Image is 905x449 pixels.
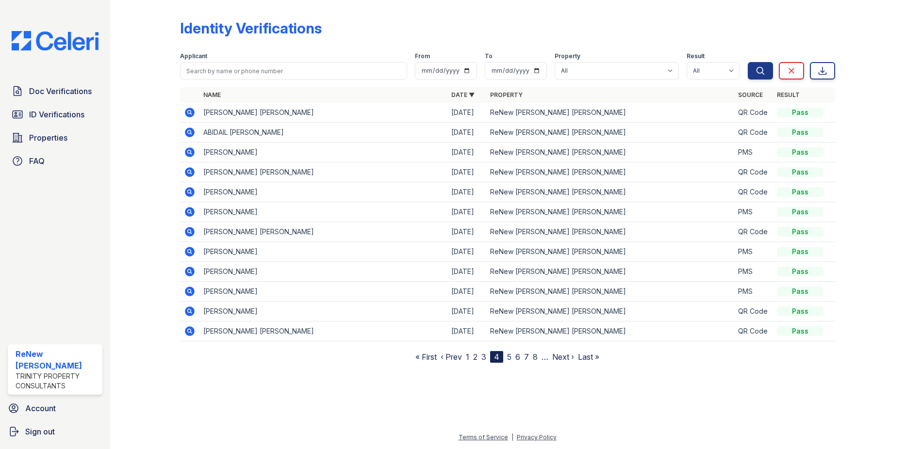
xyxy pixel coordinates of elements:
[734,182,773,202] td: QR Code
[8,81,102,101] a: Doc Verifications
[734,103,773,123] td: QR Code
[777,91,800,98] a: Result
[511,433,513,441] div: |
[734,302,773,321] td: QR Code
[16,348,99,371] div: ReNew [PERSON_NAME]
[447,162,486,182] td: [DATE]
[29,85,92,97] span: Doc Verifications
[473,352,477,362] a: 2
[777,108,823,117] div: Pass
[8,151,102,171] a: FAQ
[447,103,486,123] td: [DATE]
[485,52,493,60] label: To
[447,242,486,262] td: [DATE]
[490,351,503,363] div: 4
[486,162,734,182] td: ReNew [PERSON_NAME] [PERSON_NAME]
[199,162,447,182] td: [PERSON_NAME] [PERSON_NAME]
[777,187,823,197] div: Pass
[490,91,523,98] a: Property
[25,426,55,437] span: Sign out
[777,287,823,296] div: Pass
[486,321,734,341] td: ReNew [PERSON_NAME] [PERSON_NAME]
[777,306,823,316] div: Pass
[29,132,67,144] span: Properties
[777,267,823,276] div: Pass
[777,147,823,157] div: Pass
[515,352,520,362] a: 6
[486,262,734,282] td: ReNew [PERSON_NAME] [PERSON_NAME]
[447,321,486,341] td: [DATE]
[777,128,823,137] div: Pass
[777,207,823,217] div: Pass
[524,352,529,362] a: 7
[552,352,574,362] a: Next ›
[199,103,447,123] td: [PERSON_NAME] [PERSON_NAME]
[542,351,548,363] span: …
[199,123,447,143] td: ABIDAIL [PERSON_NAME]
[734,222,773,242] td: QR Code
[180,62,407,80] input: Search by name or phone number
[738,91,763,98] a: Source
[447,123,486,143] td: [DATE]
[486,103,734,123] td: ReNew [PERSON_NAME] [PERSON_NAME]
[734,123,773,143] td: QR Code
[199,222,447,242] td: [PERSON_NAME] [PERSON_NAME]
[4,422,106,441] a: Sign out
[486,123,734,143] td: ReNew [PERSON_NAME] [PERSON_NAME]
[447,302,486,321] td: [DATE]
[4,399,106,418] a: Account
[199,242,447,262] td: [PERSON_NAME]
[199,321,447,341] td: [PERSON_NAME] [PERSON_NAME]
[507,352,511,362] a: 5
[555,52,580,60] label: Property
[777,227,823,237] div: Pass
[447,222,486,242] td: [DATE]
[447,262,486,282] td: [DATE]
[199,282,447,302] td: [PERSON_NAME]
[8,128,102,147] a: Properties
[447,282,486,302] td: [DATE]
[777,167,823,177] div: Pass
[533,352,538,362] a: 8
[4,31,106,50] img: CE_Logo_Blue-a8612792a0a2168367f1c8372b55b34899dd931a85d93a1a3d3e32e68fde9ad4.png
[180,19,322,37] div: Identity Verifications
[199,202,447,222] td: [PERSON_NAME]
[481,352,486,362] a: 3
[447,182,486,202] td: [DATE]
[734,242,773,262] td: PMS
[578,352,599,362] a: Last »
[734,162,773,182] td: QR Code
[459,433,508,441] a: Terms of Service
[447,143,486,162] td: [DATE]
[8,105,102,124] a: ID Verifications
[734,143,773,162] td: PMS
[415,352,437,362] a: « First
[777,326,823,336] div: Pass
[447,202,486,222] td: [DATE]
[734,202,773,222] td: PMS
[199,143,447,162] td: [PERSON_NAME]
[777,247,823,257] div: Pass
[486,143,734,162] td: ReNew [PERSON_NAME] [PERSON_NAME]
[486,302,734,321] td: ReNew [PERSON_NAME] [PERSON_NAME]
[734,262,773,282] td: PMS
[517,433,557,441] a: Privacy Policy
[486,182,734,202] td: ReNew [PERSON_NAME] [PERSON_NAME]
[466,352,469,362] a: 1
[687,52,705,60] label: Result
[25,402,56,414] span: Account
[486,222,734,242] td: ReNew [PERSON_NAME] [PERSON_NAME]
[734,321,773,341] td: QR Code
[734,282,773,302] td: PMS
[415,52,430,60] label: From
[199,182,447,202] td: [PERSON_NAME]
[199,302,447,321] td: [PERSON_NAME]
[486,202,734,222] td: ReNew [PERSON_NAME] [PERSON_NAME]
[451,91,475,98] a: Date ▼
[199,262,447,282] td: [PERSON_NAME]
[29,155,45,167] span: FAQ
[441,352,462,362] a: ‹ Prev
[29,109,84,120] span: ID Verifications
[486,242,734,262] td: ReNew [PERSON_NAME] [PERSON_NAME]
